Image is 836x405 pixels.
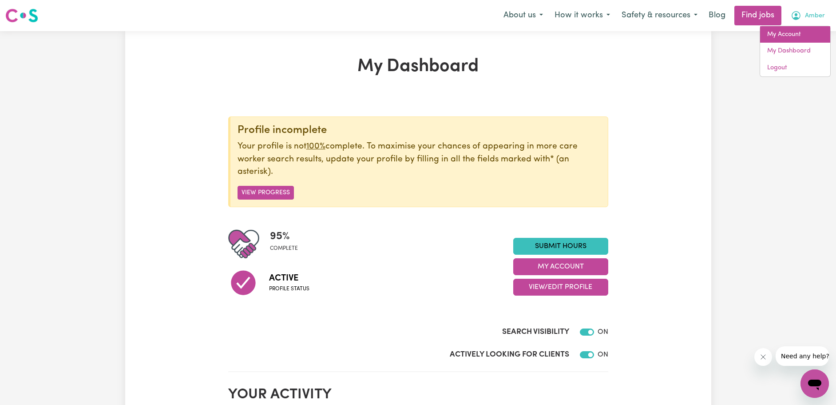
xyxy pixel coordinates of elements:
[450,349,569,361] label: Actively Looking for Clients
[785,6,831,25] button: My Account
[598,351,608,358] span: ON
[549,6,616,25] button: How it works
[616,6,703,25] button: Safety & resources
[238,186,294,200] button: View Progress
[805,11,825,21] span: Amber
[238,140,601,179] p: Your profile is not complete. To maximise your chances of appearing in more care worker search re...
[5,5,38,26] a: Careseekers logo
[734,6,781,25] a: Find jobs
[513,258,608,275] button: My Account
[269,285,309,293] span: Profile status
[760,26,830,43] a: My Account
[269,272,309,285] span: Active
[238,124,601,137] div: Profile incomplete
[270,229,305,260] div: Profile completeness: 95%
[754,348,772,366] iframe: Close message
[270,245,298,253] span: complete
[513,279,608,296] button: View/Edit Profile
[306,142,325,151] u: 100%
[228,56,608,77] h1: My Dashboard
[513,238,608,255] a: Submit Hours
[776,346,829,366] iframe: Message from company
[760,60,830,76] a: Logout
[228,386,608,403] h2: Your activity
[270,229,298,245] span: 95 %
[502,326,569,338] label: Search Visibility
[5,8,38,24] img: Careseekers logo
[5,6,54,13] span: Need any help?
[498,6,549,25] button: About us
[760,43,830,60] a: My Dashboard
[760,26,831,77] div: My Account
[800,369,829,398] iframe: Button to launch messaging window
[703,6,731,25] a: Blog
[598,329,608,336] span: ON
